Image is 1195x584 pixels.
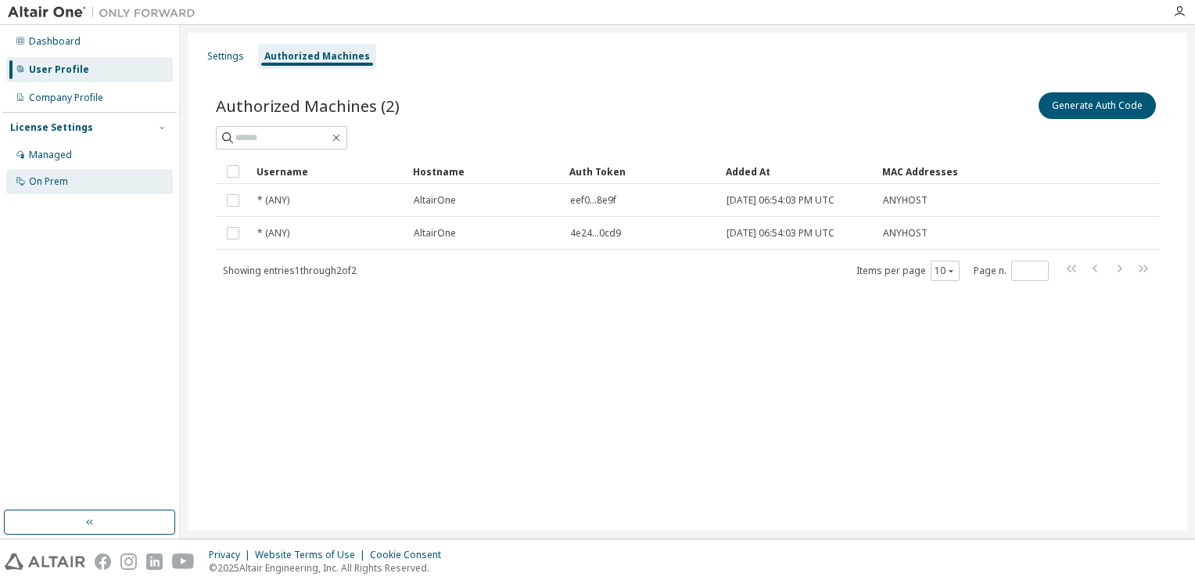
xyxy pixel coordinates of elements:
div: License Settings [10,121,93,134]
div: Privacy [209,549,255,561]
span: AltairOne [414,227,456,240]
button: 10 [935,265,956,277]
div: Authorized Machines [264,50,370,63]
div: Username [257,159,400,184]
span: Authorized Machines (2) [216,95,400,117]
span: Page n. [974,261,1049,281]
div: MAC Addresses [882,159,995,184]
img: youtube.svg [172,553,195,570]
img: instagram.svg [120,553,137,570]
img: linkedin.svg [146,553,163,570]
span: ANYHOST [883,194,928,207]
div: Dashboard [29,35,81,48]
span: 4e24...0cd9 [570,227,621,240]
span: Showing entries 1 through 2 of 2 [223,264,357,277]
p: © 2025 Altair Engineering, Inc. All Rights Reserved. [209,561,450,575]
span: [DATE] 06:54:03 PM UTC [727,194,834,207]
div: On Prem [29,175,68,188]
span: ANYHOST [883,227,928,240]
img: facebook.svg [95,553,111,570]
span: AltairOne [414,194,456,207]
div: Hostname [413,159,557,184]
img: altair_logo.svg [5,553,85,570]
span: * (ANY) [257,194,289,207]
div: User Profile [29,63,89,76]
div: Managed [29,149,72,161]
div: Auth Token [569,159,713,184]
div: Cookie Consent [370,549,450,561]
div: Added At [726,159,870,184]
div: Company Profile [29,92,103,104]
span: [DATE] 06:54:03 PM UTC [727,227,834,240]
button: Generate Auth Code [1039,92,1156,119]
span: eef0...8e9f [570,194,616,207]
img: Altair One [8,5,203,20]
span: * (ANY) [257,227,289,240]
div: Settings [207,50,244,63]
div: Website Terms of Use [255,549,370,561]
span: Items per page [856,261,960,281]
